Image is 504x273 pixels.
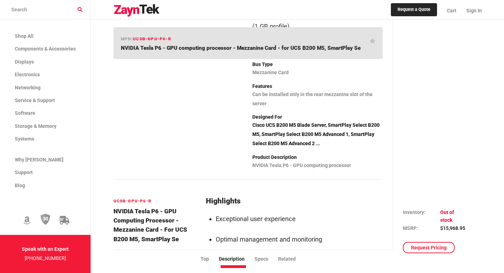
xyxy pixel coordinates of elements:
[113,207,198,244] h4: NVIDIA Tesla P6 - GPU computing processor - Mezzanine Card - for UCS B200 M5, SmartPlay Se
[15,46,76,52] span: Components & Accessories
[15,136,34,142] span: Systems
[442,2,461,19] a: Cart
[113,198,198,204] h6: UCSB-GPU-P6-R
[252,60,383,69] p: Bus Type
[133,36,171,41] span: UCSB-GPU-P6-R
[403,208,440,224] td: Inventory
[403,242,455,253] a: Request Pricing
[206,197,382,206] h2: Highlights
[15,110,35,116] span: Software
[15,72,40,77] span: Electronics
[252,68,383,77] p: Mezzanine Card
[41,213,50,225] img: 30 Day Return Policy
[121,36,171,42] h6: mpn:
[15,183,25,188] span: Blog
[252,82,383,91] p: Features
[216,232,382,247] li: Optimal management and monitoring
[15,33,33,39] span: Shop All
[121,45,361,51] span: NVIDIA Tesla P6 - GPU computing processor - Mezzanine Card - for UCS B200 M5, SmartPlay Se
[15,123,56,129] span: Storage & Memory
[254,255,278,263] li: Specs
[403,224,440,232] td: MSRP
[15,85,41,90] span: Networking
[219,255,254,263] li: Description
[113,4,160,17] img: logo
[15,97,55,103] span: Service & Support
[252,161,383,170] p: NVIDIA Tesla P6 - GPU computing processor
[252,121,383,148] p: Cisco UCS B200 M5 Blade Server, SmartPlay Select B200 M5, SmartPlay Select B200 M5 Advanced 1, Sm...
[252,153,383,162] p: Product Description
[440,224,467,232] td: $15,968.95
[461,2,482,19] a: Sign In
[447,8,456,13] span: Cart
[278,255,306,263] li: Related
[15,170,33,175] span: Support
[22,246,69,252] strong: Speak with an Expert
[440,209,454,223] span: Out of stock
[391,3,437,17] a: Request a Quote
[201,255,219,263] li: Top
[25,255,66,261] a: [PHONE_NUMBER]
[15,157,63,162] span: Why [PERSON_NAME]
[252,113,383,122] p: Designed For
[15,59,34,65] span: Displays
[252,90,383,108] p: Can be installed only in the rear mezzanine slot of the server
[216,212,382,226] li: Exceptional user experience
